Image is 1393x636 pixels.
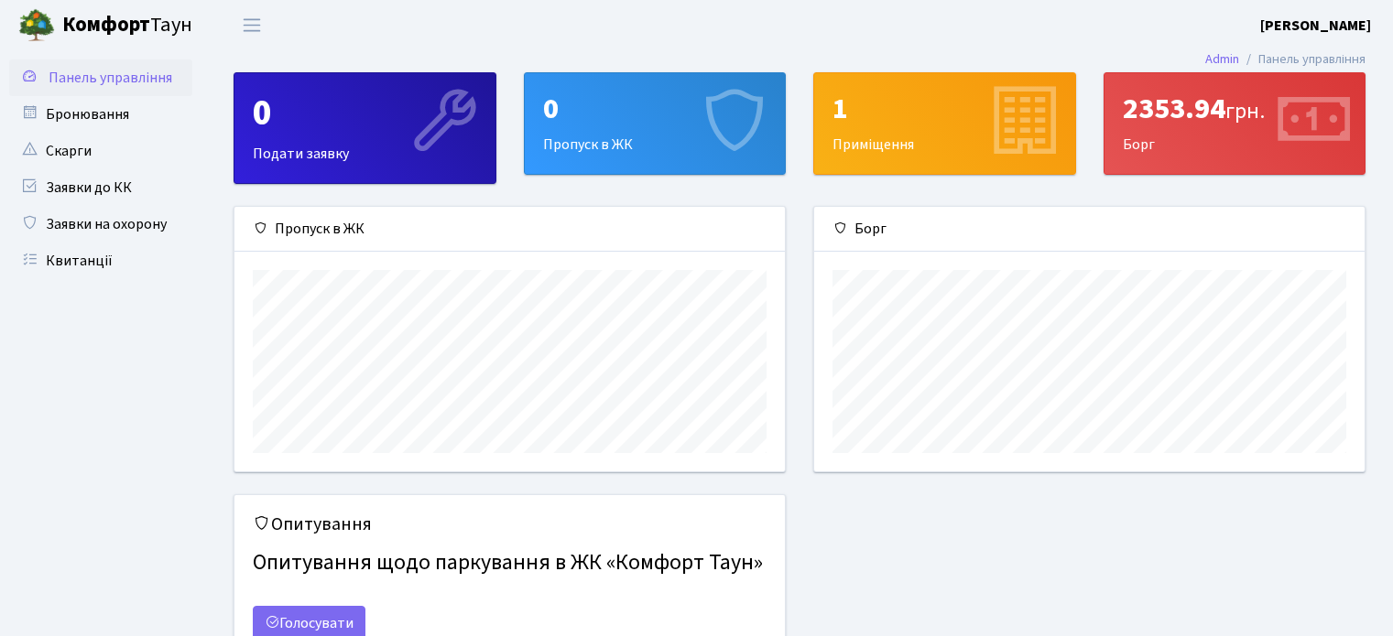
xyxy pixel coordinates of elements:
div: Приміщення [814,73,1075,174]
img: logo.png [18,7,55,44]
span: грн. [1225,95,1265,127]
a: Admin [1205,49,1239,69]
div: Борг [814,207,1365,252]
div: 0 [543,92,767,126]
a: Квитанції [9,243,192,279]
div: Подати заявку [234,73,495,183]
div: 2353.94 [1123,92,1347,126]
a: Заявки до КК [9,169,192,206]
a: Бронювання [9,96,192,133]
button: Переключити навігацію [229,10,275,40]
span: Панель управління [49,68,172,88]
b: Комфорт [62,10,150,39]
a: 0Пропуск в ЖК [524,72,787,175]
b: [PERSON_NAME] [1260,16,1371,36]
div: Борг [1105,73,1366,174]
a: [PERSON_NAME] [1260,15,1371,37]
li: Панель управління [1239,49,1366,70]
h5: Опитування [253,513,767,535]
a: Скарги [9,133,192,169]
nav: breadcrumb [1178,40,1393,79]
div: Пропуск в ЖК [234,207,785,252]
a: Панель управління [9,59,192,96]
div: 1 [833,92,1057,126]
a: 1Приміщення [813,72,1076,175]
a: 0Подати заявку [234,72,496,184]
span: Таун [62,10,192,41]
div: 0 [253,92,477,135]
h4: Опитування щодо паркування в ЖК «Комфорт Таун» [253,543,767,584]
div: Пропуск в ЖК [525,73,786,174]
a: Заявки на охорону [9,206,192,243]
